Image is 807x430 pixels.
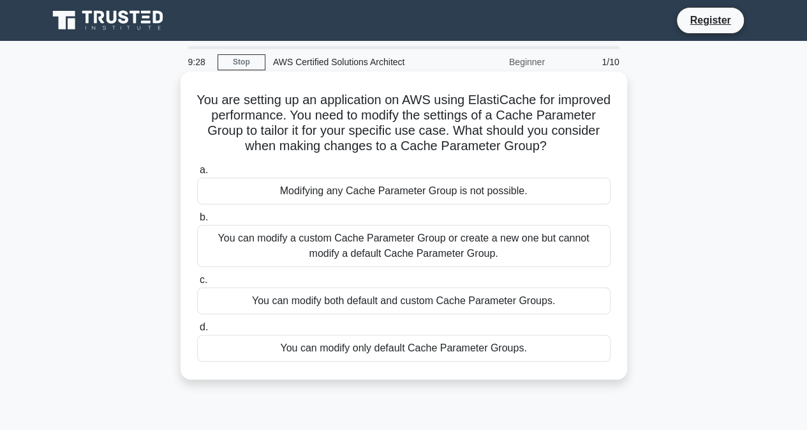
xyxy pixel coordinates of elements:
[196,92,612,155] h5: You are setting up an application on AWS using ElastiCache for improved performance. You need to ...
[197,288,611,314] div: You can modify both default and custom Cache Parameter Groups.
[181,49,218,75] div: 9:28
[682,12,738,28] a: Register
[200,321,208,332] span: d.
[200,164,208,175] span: a.
[200,274,207,285] span: c.
[218,54,265,70] a: Stop
[552,49,627,75] div: 1/10
[197,178,611,204] div: Modifying any Cache Parameter Group is not possible.
[197,225,611,267] div: You can modify a custom Cache Parameter Group or create a new one but cannot modify a default Cac...
[200,211,208,222] span: b.
[441,49,552,75] div: Beginner
[265,49,441,75] div: AWS Certified Solutions Architect
[197,335,611,362] div: You can modify only default Cache Parameter Groups.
